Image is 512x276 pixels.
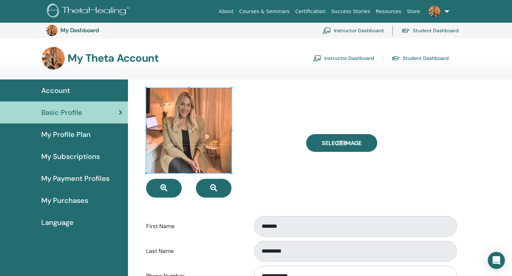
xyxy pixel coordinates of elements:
a: Certification [292,5,328,18]
a: Resources [373,5,404,18]
img: logo.png [47,4,132,20]
label: Last Name [141,244,247,258]
h3: My Theta Account [68,52,159,65]
img: default.jpg [46,25,58,36]
span: Select Image [322,139,362,147]
label: First Name [141,220,247,233]
img: chalkboard-teacher.svg [313,55,321,61]
a: About [216,5,236,18]
span: Account [41,85,70,96]
a: Instructor Dashboard [313,53,374,64]
img: default.jpg [42,47,65,70]
span: My Subscriptions [41,151,100,162]
span: My Payment Profiles [41,173,110,184]
div: Open Intercom Messenger [488,252,505,269]
a: Student Dashboard [401,23,459,38]
img: default.jpg [429,6,440,17]
a: Instructor Dashboard [322,23,384,38]
a: Store [404,5,423,18]
span: Basic Profile [41,107,82,118]
span: My Profile Plan [41,129,91,140]
img: graduation-cap.svg [401,28,410,34]
a: Success Stories [329,5,373,18]
span: Language [41,217,74,228]
h3: My Dashboard [60,27,132,34]
input: Select Image [337,140,346,145]
img: chalkboard-teacher.svg [322,27,331,34]
span: My Purchases [41,195,88,206]
a: Student Dashboard [391,53,449,64]
img: graduation-cap.svg [391,55,400,61]
a: Courses & Seminars [236,5,293,18]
